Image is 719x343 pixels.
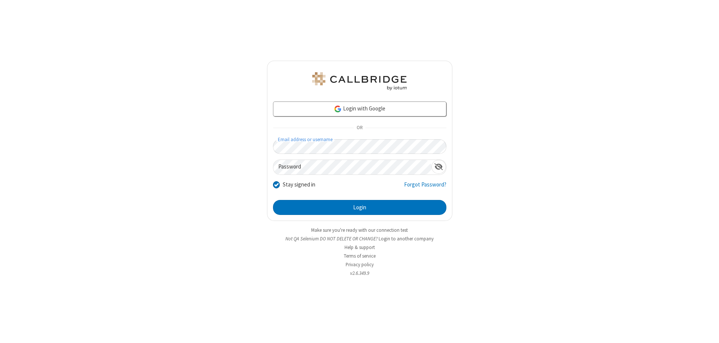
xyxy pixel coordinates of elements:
a: Forgot Password? [404,180,446,195]
a: Login with Google [273,101,446,116]
a: Terms of service [344,253,376,259]
div: Show password [431,160,446,174]
button: Login [273,200,446,215]
img: QA Selenium DO NOT DELETE OR CHANGE [311,72,408,90]
input: Password [273,160,431,174]
li: v2.6.349.9 [267,270,452,277]
img: google-icon.png [334,105,342,113]
a: Privacy policy [346,261,374,268]
button: Login to another company [379,235,434,242]
li: Not QA Selenium DO NOT DELETE OR CHANGE? [267,235,452,242]
a: Help & support [345,244,375,251]
label: Stay signed in [283,180,315,189]
input: Email address or username [273,139,446,154]
a: Make sure you're ready with our connection test [311,227,408,233]
span: OR [354,123,365,133]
